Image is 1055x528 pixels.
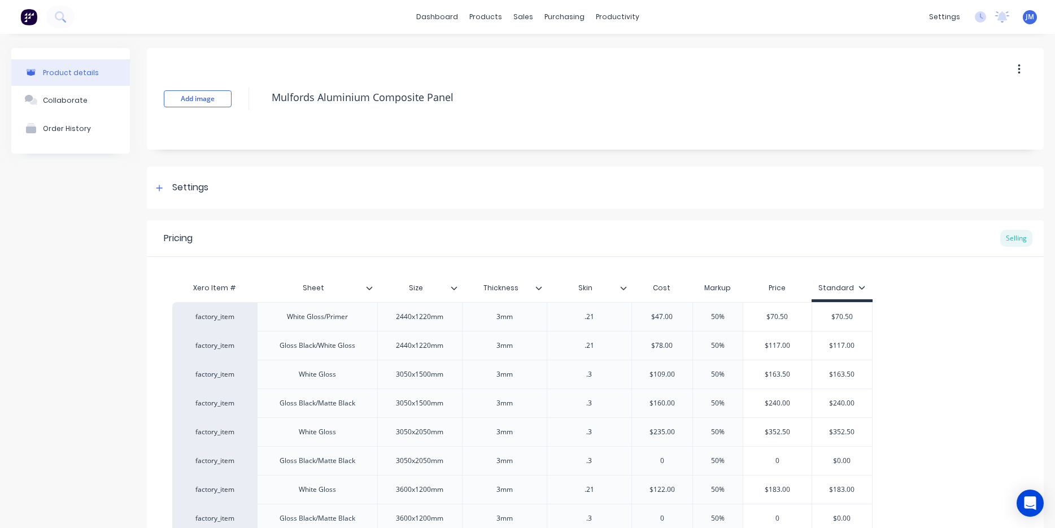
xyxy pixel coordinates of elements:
[377,274,455,302] div: Size
[476,425,533,439] div: 3mm
[172,446,873,475] div: factory_itemGloss Black/Matte Black3050x2050mm3mm.3050%0$0.00
[184,485,246,495] div: factory_item
[690,475,746,504] div: 50%
[266,84,956,111] textarea: Mulfords Aluminium Composite Panel
[476,338,533,353] div: 3mm
[508,8,539,25] div: sales
[632,475,693,504] div: $122.00
[184,513,246,523] div: factory_item
[561,338,617,353] div: .21
[43,68,99,77] div: Product details
[476,453,533,468] div: 3mm
[278,309,357,324] div: White Gloss/Primer
[387,309,452,324] div: 2440x1220mm
[271,511,364,526] div: Gloss Black/Matte Black
[812,360,873,389] div: $163.50
[164,90,232,107] div: Add image
[387,453,452,468] div: 3050x2050mm
[590,8,645,25] div: productivity
[387,511,452,526] div: 3600x1200mm
[271,338,364,353] div: Gloss Black/White Gloss
[632,389,693,417] div: $160.00
[743,303,812,331] div: $70.50
[464,8,508,25] div: products
[1026,12,1034,22] span: JM
[631,277,693,299] div: Cost
[632,331,693,360] div: $78.00
[172,389,873,417] div: factory_itemGloss Black/Matte Black3050x1500mm3mm.3$160.0050%$240.00$240.00
[11,114,130,142] button: Order History
[184,312,246,322] div: factory_item
[387,482,452,497] div: 3600x1200mm
[561,309,617,324] div: .21
[561,425,617,439] div: .3
[387,367,452,382] div: 3050x1500mm
[547,277,631,299] div: Skin
[561,367,617,382] div: .3
[271,396,364,411] div: Gloss Black/Matte Black
[561,511,617,526] div: .3
[257,274,370,302] div: Sheet
[43,124,91,133] div: Order History
[476,482,533,497] div: 3mm
[812,331,873,360] div: $117.00
[547,274,625,302] div: Skin
[172,302,873,331] div: factory_itemWhite Gloss/Primer2440x1220mm3mm.21$47.0050%$70.50$70.50
[172,331,873,360] div: factory_itemGloss Black/White Gloss2440x1220mm3mm.21$78.0050%$117.00$117.00
[561,396,617,411] div: .3
[289,482,346,497] div: White Gloss
[476,396,533,411] div: 3mm
[743,475,812,504] div: $183.00
[172,475,873,504] div: factory_itemWhite Gloss3600x1200mm3mm.21$122.0050%$183.00$183.00
[690,447,746,475] div: 50%
[743,447,812,475] div: 0
[184,398,246,408] div: factory_item
[632,303,693,331] div: $47.00
[690,303,746,331] div: 50%
[172,277,257,299] div: Xero Item #
[476,309,533,324] div: 3mm
[387,338,452,353] div: 2440x1220mm
[632,447,693,475] div: 0
[690,360,746,389] div: 50%
[387,425,452,439] div: 3050x2050mm
[690,389,746,417] div: 50%
[690,418,746,446] div: 50%
[743,389,812,417] div: $240.00
[11,86,130,114] button: Collaborate
[11,59,130,86] button: Product details
[561,482,617,497] div: .21
[172,181,208,195] div: Settings
[387,396,452,411] div: 3050x1500mm
[632,360,693,389] div: $109.00
[20,8,37,25] img: Factory
[172,360,873,389] div: factory_itemWhite Gloss3050x1500mm3mm.3$109.0050%$163.50$163.50
[539,8,590,25] div: purchasing
[812,303,873,331] div: $70.50
[743,331,812,360] div: $117.00
[462,277,547,299] div: Thickness
[818,283,865,293] div: Standard
[377,277,462,299] div: Size
[271,453,364,468] div: Gloss Black/Matte Black
[1017,490,1044,517] div: Open Intercom Messenger
[692,277,743,299] div: Markup
[257,277,377,299] div: Sheet
[462,274,540,302] div: Thickness
[743,277,812,299] div: Price
[289,367,346,382] div: White Gloss
[43,96,88,104] div: Collaborate
[164,232,193,245] div: Pricing
[289,425,346,439] div: White Gloss
[1000,230,1032,247] div: Selling
[690,331,746,360] div: 50%
[172,417,873,446] div: factory_itemWhite Gloss3050x2050mm3mm.3$235.0050%$352.50$352.50
[476,511,533,526] div: 3mm
[743,418,812,446] div: $352.50
[561,453,617,468] div: .3
[184,341,246,351] div: factory_item
[812,475,873,504] div: $183.00
[743,360,812,389] div: $163.50
[812,447,873,475] div: $0.00
[812,389,873,417] div: $240.00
